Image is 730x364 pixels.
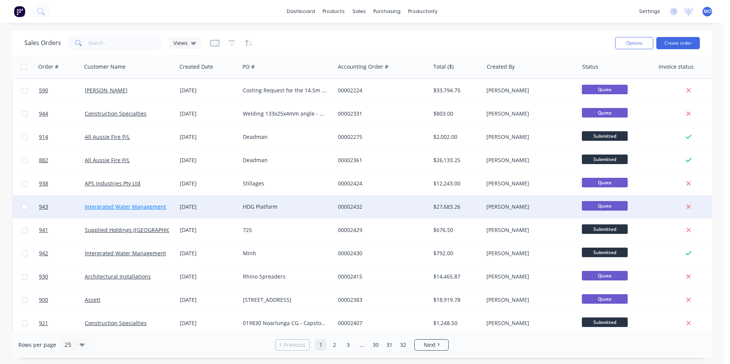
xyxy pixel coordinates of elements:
div: [PERSON_NAME] [486,296,571,304]
div: Accounting Order # [338,63,388,71]
a: Supplied Holdings ([GEOGRAPHIC_DATA]) Pty Ltd [85,226,208,234]
div: 00002429 [338,226,423,234]
div: 00002331 [338,110,423,118]
div: Stillages [243,180,328,187]
a: All Aussie Fire P/L [85,156,130,164]
a: Architectural Installations [85,273,151,280]
div: Welding 133x25x4mm angle - quote [243,110,328,118]
div: $12,243.00 [433,180,478,187]
div: $792.00 [433,250,478,257]
a: dashboard [283,6,319,17]
a: Page 32 [397,339,409,351]
div: 00002383 [338,296,423,304]
a: APS Industries Pty Ltd [85,180,141,187]
div: [DATE] [180,273,237,280]
a: Intergrated Water Management [85,203,166,210]
span: Rows per page [18,341,56,349]
div: [DATE] [180,250,237,257]
span: Quote [582,178,628,187]
a: Jump forward [356,339,368,351]
a: 900 [39,288,85,311]
div: [PERSON_NAME] [486,226,571,234]
a: All Aussie Fire P/L [85,133,130,140]
span: Submitted [582,155,628,164]
span: Submitted [582,248,628,257]
div: $26,133.25 [433,156,478,164]
a: Previous page [276,341,309,349]
div: [STREET_ADDRESS] [243,296,328,304]
div: Customer Name [84,63,126,71]
div: HDG Platform [243,203,328,211]
div: Invoice status [659,63,694,71]
span: Quote [582,294,628,304]
div: [PERSON_NAME] [486,180,571,187]
span: Submitted [582,131,628,141]
div: $1,248.50 [433,319,478,327]
span: 590 [39,87,48,94]
a: 921 [39,312,85,335]
div: 00002407 [338,319,423,327]
div: [PERSON_NAME] [486,319,571,327]
a: 942 [39,242,85,265]
div: [PERSON_NAME] [486,156,571,164]
span: 900 [39,296,48,304]
div: Order # [38,63,58,71]
span: Submitted [582,317,628,327]
div: Created Date [179,63,213,71]
div: 00002430 [338,250,423,257]
span: 941 [39,226,48,234]
input: Search... [89,35,163,51]
span: 938 [39,180,48,187]
div: Rhino Spreaders [243,273,328,280]
a: 930 [39,265,85,288]
span: 930 [39,273,48,280]
div: [PERSON_NAME] [486,273,571,280]
span: Quote [582,271,628,280]
h1: Sales Orders [24,39,61,47]
a: Next page [415,341,448,349]
span: Views [173,39,188,47]
button: Create order [656,37,700,49]
div: 725 [243,226,328,234]
a: Construction Specialties [85,319,147,327]
div: 00002415 [338,273,423,280]
div: [PERSON_NAME] [486,250,571,257]
div: 00002432 [338,203,423,211]
ul: Pagination [272,339,452,351]
div: [DATE] [180,203,237,211]
a: Page 3 [342,339,354,351]
div: $27,683.26 [433,203,478,211]
div: 00002224 [338,87,423,94]
div: [DATE] [180,133,237,141]
a: Page 2 [329,339,340,351]
div: [PERSON_NAME] [486,133,571,141]
div: 00002275 [338,133,423,141]
div: [PERSON_NAME] [486,110,571,118]
div: PO # [242,63,255,71]
div: settings [635,6,664,17]
a: 590 [39,79,85,102]
span: Quote [582,85,628,94]
div: [PERSON_NAME] [486,87,571,94]
div: productivity [404,6,441,17]
span: 914 [39,133,48,141]
span: Previous [284,341,305,349]
div: [DATE] [180,156,237,164]
div: $2,002.00 [433,133,478,141]
div: Costing Request for the 14.5m D&G Tree Rectification Works [243,87,328,94]
a: Construction Specialties [85,110,147,117]
div: sales [349,6,370,17]
span: 921 [39,319,48,327]
a: 914 [39,126,85,148]
a: 882 [39,149,85,172]
div: [DATE] [180,110,237,118]
div: 00002424 [338,180,423,187]
span: Submitted [582,224,628,234]
span: Next [424,341,436,349]
a: 943 [39,195,85,218]
div: Deadman [243,133,328,141]
div: Total ($) [433,63,454,71]
div: $18,919.78 [433,296,478,304]
div: products [319,6,349,17]
span: Quote [582,201,628,211]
